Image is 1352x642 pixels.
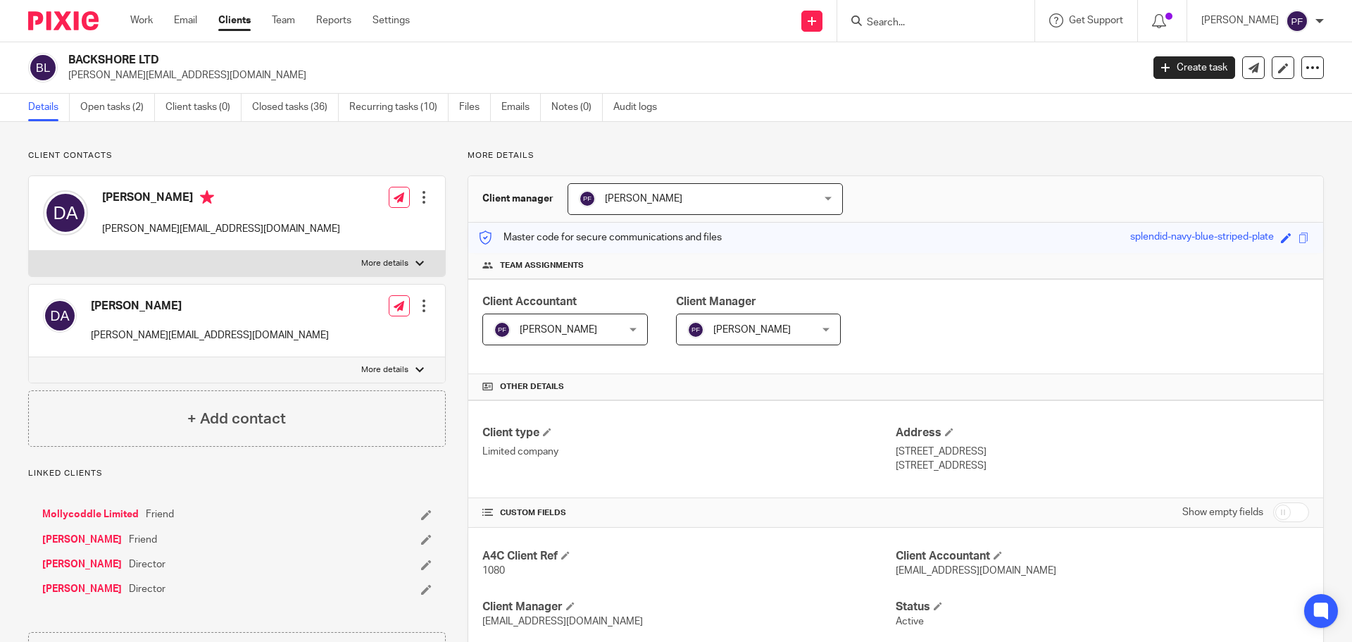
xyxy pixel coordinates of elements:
[129,582,165,596] span: Director
[129,533,157,547] span: Friend
[42,582,122,596] a: [PERSON_NAME]
[482,426,896,440] h4: Client type
[42,557,122,572] a: [PERSON_NAME]
[130,13,153,27] a: Work
[102,190,340,208] h4: [PERSON_NAME]
[896,600,1309,615] h4: Status
[28,150,446,161] p: Client contacts
[42,533,122,547] a: [PERSON_NAME]
[896,459,1309,473] p: [STREET_ADDRESS]
[482,566,505,576] span: 1080
[28,468,446,479] p: Linked clients
[613,94,668,121] a: Audit logs
[501,94,541,121] a: Emails
[482,507,896,519] h4: CUSTOM FIELDS
[349,94,449,121] a: Recurring tasks (10)
[42,507,139,521] a: Mollycoddle Limited
[68,68,1132,82] p: [PERSON_NAME][EMAIL_ADDRESS][DOMAIN_NAME]
[361,258,408,269] p: More details
[43,190,88,235] img: svg%3E
[102,222,340,236] p: [PERSON_NAME][EMAIL_ADDRESS][DOMAIN_NAME]
[91,328,329,342] p: [PERSON_NAME][EMAIL_ADDRESS][DOMAIN_NAME]
[579,190,596,207] img: svg%3E
[1286,10,1308,32] img: svg%3E
[865,17,992,30] input: Search
[187,408,286,430] h4: + Add contact
[896,426,1309,440] h4: Address
[68,53,920,68] h2: BACKSHORE LTD
[165,94,242,121] a: Client tasks (0)
[1182,505,1263,519] label: Show empty fields
[896,445,1309,459] p: [STREET_ADDRESS]
[129,557,165,572] span: Director
[272,13,295,27] a: Team
[482,192,553,206] h3: Client manager
[1069,16,1123,25] span: Get Support
[80,94,155,121] a: Open tasks (2)
[146,507,174,521] span: Friend
[687,321,704,338] img: svg%3E
[174,13,197,27] a: Email
[896,549,1309,564] h4: Client Accountant
[1130,230,1274,246] div: splendid-navy-blue-striped-plate
[479,230,722,245] p: Master code for secure communications and files
[713,325,791,335] span: [PERSON_NAME]
[468,150,1324,161] p: More details
[28,53,58,82] img: svg%3E
[482,549,896,564] h4: A4C Client Ref
[520,325,597,335] span: [PERSON_NAME]
[551,94,603,121] a: Notes (0)
[91,299,329,314] h4: [PERSON_NAME]
[361,364,408,376] p: More details
[605,194,682,204] span: [PERSON_NAME]
[459,94,491,121] a: Files
[1201,13,1279,27] p: [PERSON_NAME]
[43,299,77,333] img: svg%3E
[28,11,99,30] img: Pixie
[28,94,70,121] a: Details
[500,260,584,271] span: Team assignments
[1153,56,1235,79] a: Create task
[896,566,1056,576] span: [EMAIL_ADDRESS][DOMAIN_NAME]
[252,94,339,121] a: Closed tasks (36)
[494,321,511,338] img: svg%3E
[482,617,643,626] span: [EMAIL_ADDRESS][DOMAIN_NAME]
[676,296,756,307] span: Client Manager
[896,617,924,626] span: Active
[218,13,251,27] a: Clients
[500,381,564,393] span: Other details
[482,296,577,307] span: Client Accountant
[316,13,351,27] a: Reports
[482,600,896,615] h4: Client Manager
[373,13,410,27] a: Settings
[482,445,896,459] p: Limited company
[200,190,214,204] i: Primary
